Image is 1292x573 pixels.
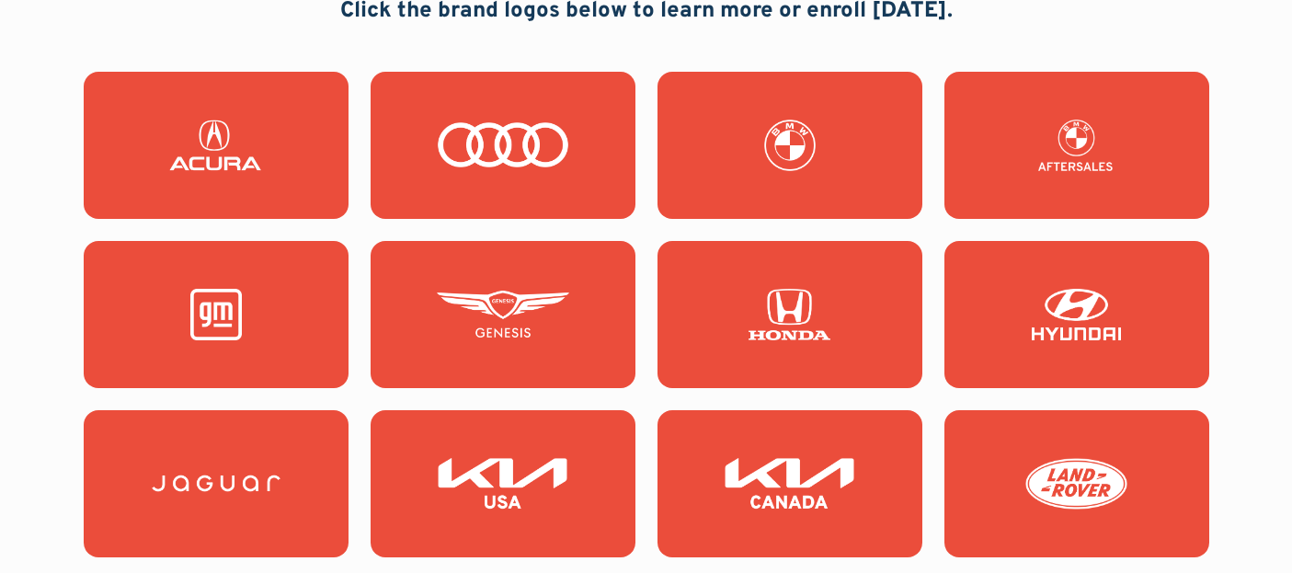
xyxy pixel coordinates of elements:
[437,120,569,171] img: Audi
[724,289,856,340] img: Honda
[1011,289,1143,340] img: Hyundai
[724,458,856,510] img: KIA Canada
[437,289,569,340] img: Genesis
[150,289,282,340] img: General Motors
[437,458,569,510] img: KIA
[1011,120,1143,171] img: BMW Fixed Ops
[150,458,282,510] img: Jaguar
[1011,458,1143,510] img: Land Rover
[150,120,282,171] img: Acura
[724,120,856,171] img: BMW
